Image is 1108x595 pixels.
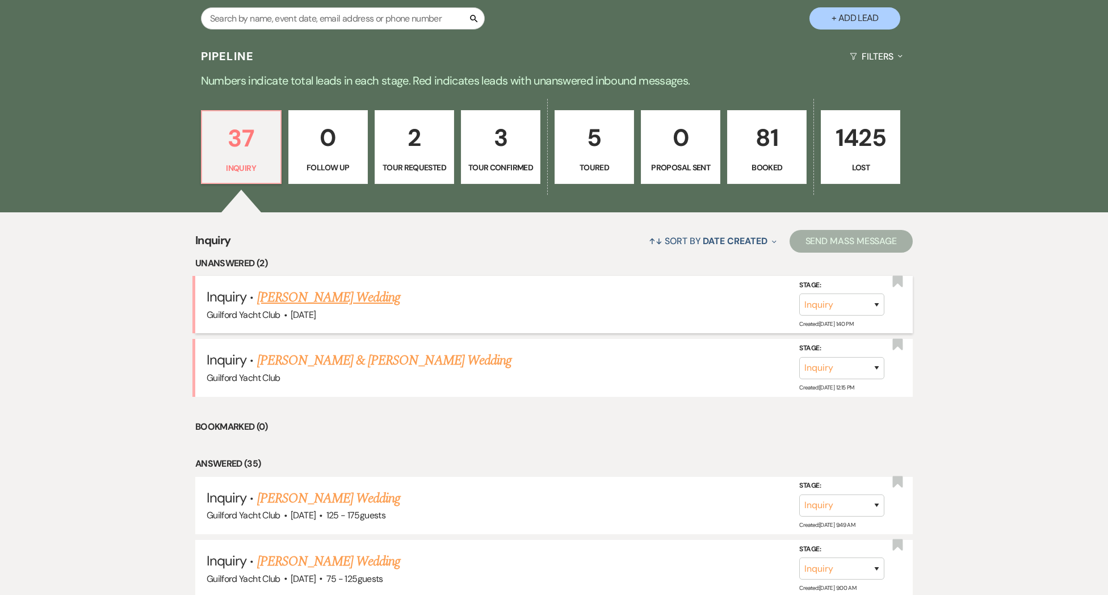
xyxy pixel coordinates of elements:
[828,161,893,174] p: Lost
[207,351,246,368] span: Inquiry
[735,161,799,174] p: Booked
[562,161,627,174] p: Toured
[799,584,856,592] span: Created: [DATE] 9:00 AM
[288,110,368,184] a: 0Follow Up
[461,110,540,184] a: 3Tour Confirmed
[821,110,900,184] a: 1425Lost
[648,161,713,174] p: Proposal Sent
[257,551,401,572] a: [PERSON_NAME] Wedding
[291,309,316,321] span: [DATE]
[644,226,780,256] button: Sort By Date Created
[195,420,913,434] li: Bookmarked (0)
[145,72,963,90] p: Numbers indicate total leads in each stage. Red indicates leads with unanswered inbound messages.
[799,521,855,529] span: Created: [DATE] 9:49 AM
[382,161,447,174] p: Tour Requested
[207,288,246,305] span: Inquiry
[727,110,807,184] a: 81Booked
[207,309,280,321] span: Guilford Yacht Club
[845,41,907,72] button: Filters
[799,383,854,391] span: Created: [DATE] 12:15 PM
[296,119,360,157] p: 0
[207,552,246,569] span: Inquiry
[195,232,231,256] span: Inquiry
[201,7,485,30] input: Search by name, event date, email address or phone number
[555,110,634,184] a: 5Toured
[799,543,884,555] label: Stage:
[562,119,627,157] p: 5
[195,256,913,271] li: Unanswered (2)
[209,119,274,157] p: 37
[828,119,893,157] p: 1425
[375,110,454,184] a: 2Tour Requested
[649,235,662,247] span: ↑↓
[799,320,853,328] span: Created: [DATE] 1:40 PM
[195,456,913,471] li: Answered (35)
[207,573,280,585] span: Guilford Yacht Club
[207,489,246,506] span: Inquiry
[291,509,316,521] span: [DATE]
[257,287,401,308] a: [PERSON_NAME] Wedding
[326,573,383,585] span: 75 - 125 guests
[799,342,884,355] label: Stage:
[468,161,533,174] p: Tour Confirmed
[209,162,274,174] p: Inquiry
[735,119,799,157] p: 81
[207,372,280,384] span: Guilford Yacht Club
[790,230,913,253] button: Send Mass Message
[809,7,900,30] button: + Add Lead
[291,573,316,585] span: [DATE]
[641,110,720,184] a: 0Proposal Sent
[201,48,254,64] h3: Pipeline
[296,161,360,174] p: Follow Up
[382,119,447,157] p: 2
[648,119,713,157] p: 0
[326,509,385,521] span: 125 - 175 guests
[468,119,533,157] p: 3
[799,279,884,292] label: Stage:
[207,509,280,521] span: Guilford Yacht Club
[257,350,511,371] a: [PERSON_NAME] & [PERSON_NAME] Wedding
[703,235,767,247] span: Date Created
[201,110,282,184] a: 37Inquiry
[799,480,884,492] label: Stage:
[257,488,401,509] a: [PERSON_NAME] Wedding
